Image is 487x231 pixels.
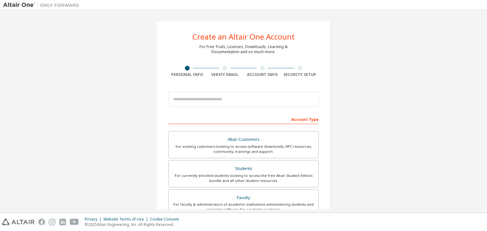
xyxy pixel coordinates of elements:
img: youtube.svg [70,219,79,225]
img: altair_logo.svg [2,219,35,225]
div: Website Terms of Use [103,217,150,222]
img: linkedin.svg [59,219,66,225]
div: For Free Trials, Licenses, Downloads, Learning & Documentation and so much more. [199,44,288,54]
div: Altair Customers [172,135,315,144]
div: For faculty & administrators of academic institutions administering students and accessing softwa... [172,202,315,212]
div: Verify Email [206,72,244,77]
img: Altair One [3,2,82,8]
div: Personal Info [168,72,206,77]
p: © 2025 Altair Engineering, Inc. All Rights Reserved. [85,222,183,227]
div: Security Setup [281,72,319,77]
div: For currently enrolled students looking to access the free Altair Student Edition bundle and all ... [172,173,315,183]
div: Create an Altair One Account [192,33,295,41]
div: Faculty [172,193,315,202]
img: facebook.svg [38,219,45,225]
div: For existing customers looking to access software downloads, HPC resources, community, trainings ... [172,144,315,154]
div: Students [172,164,315,173]
div: Account Type [168,114,319,124]
div: Account Info [243,72,281,77]
img: instagram.svg [49,219,55,225]
div: Cookie Consent [150,217,183,222]
div: Privacy [85,217,103,222]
